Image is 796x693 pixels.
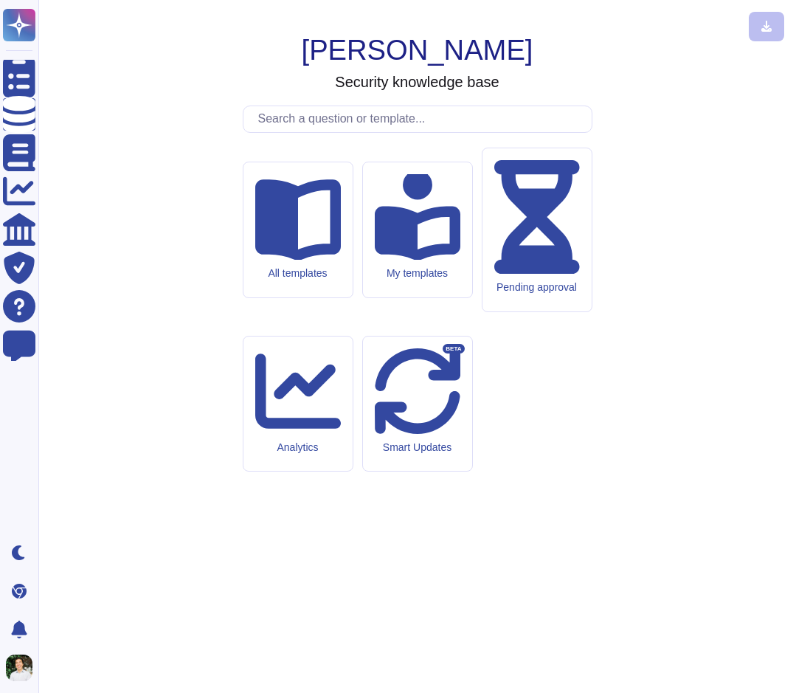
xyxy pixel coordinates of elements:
div: My templates [375,267,460,280]
div: Smart Updates [375,441,460,454]
div: Pending approval [494,281,580,294]
img: user [6,655,32,681]
button: user [3,652,43,684]
div: BETA [443,344,464,354]
h1: [PERSON_NAME] [302,33,533,67]
div: All templates [255,267,341,280]
input: Search a question or template... [251,106,592,132]
h3: Security knowledge base [335,73,499,91]
div: Analytics [255,441,341,454]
